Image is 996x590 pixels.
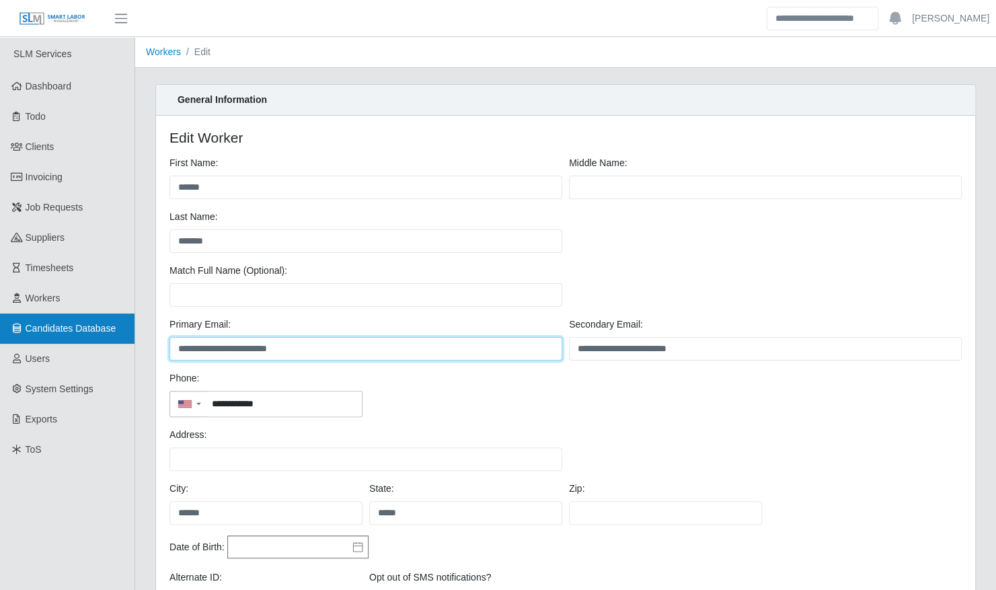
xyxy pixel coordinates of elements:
[26,111,46,122] span: Todo
[169,482,188,496] label: City:
[26,232,65,243] span: Suppliers
[195,401,202,406] span: ▼
[26,323,116,334] span: Candidates Database
[569,156,627,170] label: Middle Name:
[26,141,54,152] span: Clients
[169,371,199,385] label: Phone:
[169,570,222,585] label: Alternate ID:
[26,353,50,364] span: Users
[169,264,287,278] label: Match Full Name (Optional):
[170,392,207,416] div: Country Code Selector
[169,318,231,332] label: Primary Email:
[369,482,394,496] label: State:
[26,293,61,303] span: Workers
[26,383,93,394] span: System Settings
[26,202,83,213] span: Job Requests
[169,156,218,170] label: First Name:
[178,94,267,105] strong: General Information
[19,11,86,26] img: SLM Logo
[146,46,181,57] a: Workers
[26,262,74,273] span: Timesheets
[569,482,584,496] label: Zip:
[26,444,42,455] span: ToS
[26,81,72,91] span: Dashboard
[13,48,71,59] span: SLM Services
[912,11,989,26] a: [PERSON_NAME]
[369,570,491,585] label: Opt out of SMS notifications?
[767,7,878,30] input: Search
[169,210,218,224] label: Last Name:
[169,540,225,554] label: Date of Birth:
[181,45,210,59] li: Edit
[26,414,57,425] span: Exports
[169,129,488,146] h4: Edit Worker
[569,318,643,332] label: Secondary Email:
[26,172,63,182] span: Invoicing
[169,428,206,442] label: Address:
